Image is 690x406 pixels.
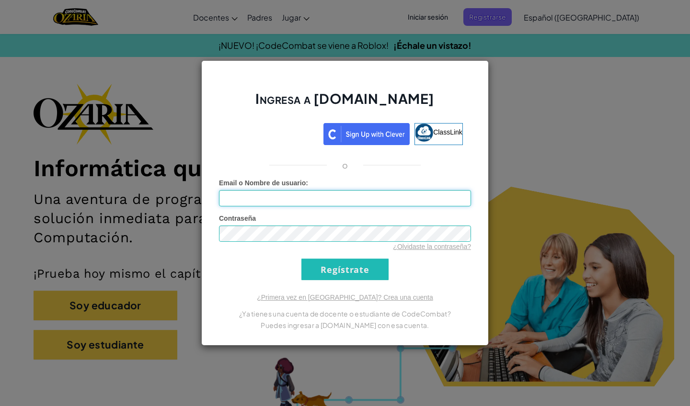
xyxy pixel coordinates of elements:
iframe: Botón de Acceder con Google [222,122,323,143]
span: Email o Nombre de usuario [219,179,306,187]
span: ClassLink [433,128,462,136]
p: o [342,159,348,171]
input: Regístrate [301,259,389,280]
div: Acceder con Google. Se abre en una pestaña nueva [227,122,319,143]
span: Contraseña [219,214,256,222]
a: Acceder con Google. Se abre en una pestaña nueva [227,123,319,145]
label: : [219,178,308,188]
h2: Ingresa a [DOMAIN_NAME] [219,90,471,117]
img: classlink-logo-small.png [415,124,433,142]
a: ¿Olvidaste la contraseña? [393,243,471,250]
p: Puedes ingresar a [DOMAIN_NAME] con esa cuenta. [219,319,471,331]
img: clever_sso_button@2x.png [323,123,410,145]
p: ¿Ya tienes una cuenta de docente o estudiante de CodeCombat? [219,308,471,319]
iframe: Diálogo de Acceder con Google [493,10,680,154]
a: ¿Primera vez en [GEOGRAPHIC_DATA]? Crea una cuenta [257,293,433,301]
